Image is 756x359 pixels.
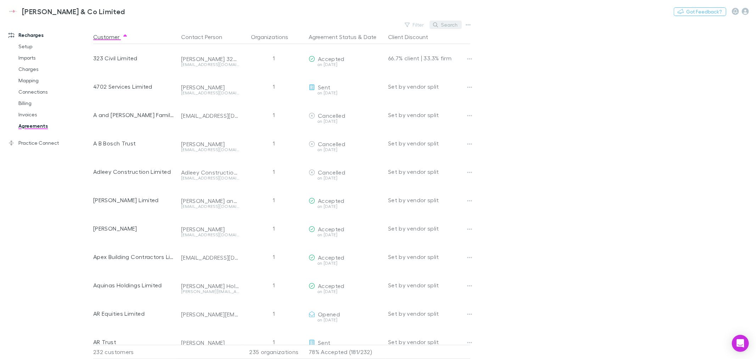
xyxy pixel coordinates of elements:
[181,282,239,289] div: [PERSON_NAME] Holdings Limited
[388,129,470,158] div: Set by vendor split
[388,271,470,299] div: Set by vendor split
[242,243,306,271] div: 1
[309,318,382,322] div: on [DATE]
[388,72,470,101] div: Set by vendor split
[318,226,345,232] span: Accepted
[318,311,340,317] span: Opened
[93,30,128,44] button: Customer
[242,72,306,101] div: 1
[309,233,382,237] div: on [DATE]
[309,345,382,359] p: 78% Accepted (181/232)
[388,186,470,214] div: Set by vendor split
[309,204,382,209] div: on [DATE]
[364,30,376,44] button: Date
[7,7,19,16] img: Epplett & Co Limited's Logo
[242,44,306,72] div: 1
[242,158,306,186] div: 1
[93,299,175,328] div: AR Equities Limited
[242,101,306,129] div: 1
[93,328,175,356] div: AR Trust
[181,289,239,294] div: [PERSON_NAME][EMAIL_ADDRESS][PERSON_NAME][DOMAIN_NAME]
[309,91,382,95] div: on [DATE]
[318,112,345,119] span: Cancelled
[318,339,330,346] span: Sent
[93,243,175,271] div: Apex Building Contractors Limited
[181,339,239,346] div: [PERSON_NAME]
[388,101,470,129] div: Set by vendor split
[93,101,175,129] div: A and [PERSON_NAME] Family Trust
[181,254,239,261] div: [EMAIL_ADDRESS][DOMAIN_NAME]
[11,63,98,75] a: Charges
[309,30,382,44] div: &
[22,7,125,16] h3: [PERSON_NAME] & Co Limited
[388,243,470,271] div: Set by vendor split
[401,21,428,29] button: Filter
[181,91,239,95] div: [EMAIL_ADDRESS][DOMAIN_NAME]
[242,328,306,356] div: 1
[674,7,726,16] button: Got Feedback?
[242,271,306,299] div: 1
[93,129,175,158] div: A B Bosch Trust
[388,328,470,356] div: Set by vendor split
[388,214,470,243] div: Set by vendor split
[181,30,231,44] button: Contact Person
[318,197,345,204] span: Accepted
[318,140,345,147] span: Cancelled
[181,148,239,152] div: [EMAIL_ADDRESS][DOMAIN_NAME]
[388,30,437,44] button: Client Discount
[388,158,470,186] div: Set by vendor split
[309,261,382,265] div: on [DATE]
[1,29,98,41] a: Recharges
[181,112,239,119] div: [EMAIL_ADDRESS][DOMAIN_NAME]
[11,41,98,52] a: Setup
[11,75,98,86] a: Mapping
[181,226,239,233] div: [PERSON_NAME]
[181,233,239,237] div: [EMAIL_ADDRESS][DOMAIN_NAME]
[181,62,239,67] div: [EMAIL_ADDRESS][DOMAIN_NAME]
[93,44,175,72] div: 323 Civil Limited
[309,148,382,152] div: on [DATE]
[318,169,345,176] span: Cancelled
[181,204,239,209] div: [EMAIL_ADDRESS][DOMAIN_NAME]
[318,254,345,261] span: Accepted
[430,21,462,29] button: Search
[11,86,98,98] a: Connections
[388,44,470,72] div: 66.7% client | 33.3% firm
[242,129,306,158] div: 1
[181,140,239,148] div: [PERSON_NAME]
[181,197,239,204] div: [PERSON_NAME] and [PERSON_NAME]
[309,176,382,180] div: on [DATE]
[318,55,345,62] span: Accepted
[318,282,345,289] span: Accepted
[181,84,239,91] div: [PERSON_NAME]
[251,30,297,44] button: Organizations
[309,289,382,294] div: on [DATE]
[93,345,178,359] div: 232 customers
[93,158,175,186] div: Adleey Construction Limited
[318,84,330,90] span: Sent
[11,52,98,63] a: Imports
[181,311,239,318] div: [PERSON_NAME][EMAIL_ADDRESS][DOMAIN_NAME]
[11,120,98,132] a: Agreements
[309,30,357,44] button: Agreement Status
[3,3,129,20] a: [PERSON_NAME] & Co Limited
[181,169,239,176] div: Adleey Construction Limited
[1,137,98,149] a: Practice Connect
[242,186,306,214] div: 1
[11,98,98,109] a: Billing
[93,72,175,101] div: 4702 Services Limited
[93,214,175,243] div: [PERSON_NAME]
[242,345,306,359] div: 235 organizations
[242,214,306,243] div: 1
[181,176,239,180] div: [EMAIL_ADDRESS][DOMAIN_NAME]
[242,299,306,328] div: 1
[732,335,749,352] div: Open Intercom Messenger
[11,109,98,120] a: Invoices
[93,271,175,299] div: Aquinas Holdings Limited
[309,62,382,67] div: on [DATE]
[309,119,382,123] div: on [DATE]
[388,299,470,328] div: Set by vendor split
[93,186,175,214] div: [PERSON_NAME] Limited
[181,55,239,62] div: [PERSON_NAME] 323 Civil Limited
